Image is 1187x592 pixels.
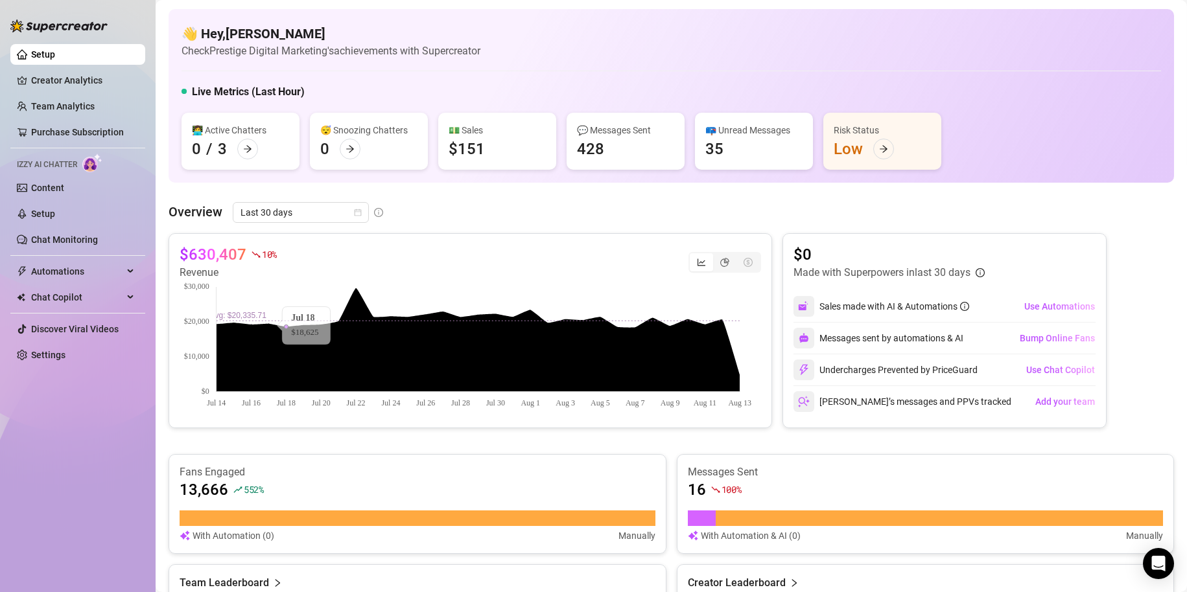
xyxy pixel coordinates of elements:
span: Chat Copilot [31,287,123,308]
div: Undercharges Prevented by PriceGuard [793,359,978,380]
div: 428 [577,139,604,159]
span: Use Chat Copilot [1026,365,1095,375]
span: arrow-right [346,144,355,154]
img: svg%3e [799,333,809,343]
h5: Live Metrics (Last Hour) [192,84,305,100]
span: 100 % [722,483,742,495]
span: fall [711,485,720,494]
img: svg%3e [180,529,190,543]
article: Manually [1126,529,1163,543]
span: arrow-right [879,144,888,154]
div: 3 [218,139,227,159]
span: calendar [354,209,362,216]
div: Messages sent by automations & AI [793,328,963,348]
div: 👩‍💻 Active Chatters [192,123,289,137]
article: Overview [169,202,222,222]
button: Bump Online Fans [1019,328,1096,348]
article: $0 [793,244,985,265]
img: logo-BBDzfeDw.svg [10,19,108,32]
div: 📪 Unread Messages [705,123,803,137]
span: line-chart [697,258,706,267]
span: info-circle [374,208,383,217]
div: 0 [320,139,329,159]
button: Use Chat Copilot [1026,359,1096,380]
a: Settings [31,350,65,360]
div: 💬 Messages Sent [577,123,674,137]
span: Automations [31,261,123,282]
span: Izzy AI Chatter [17,159,77,171]
span: Last 30 days [241,203,361,222]
span: rise [233,485,242,494]
div: Open Intercom Messenger [1143,548,1174,579]
a: Creator Analytics [31,70,135,91]
article: 16 [688,479,706,500]
article: Manually [618,529,655,543]
img: svg%3e [688,529,698,543]
img: Chat Copilot [17,293,25,302]
article: $630,407 [180,244,246,265]
div: 💵 Sales [449,123,546,137]
a: Discover Viral Videos [31,324,119,334]
span: dollar-circle [744,258,753,267]
span: Add your team [1035,396,1095,407]
span: 10 % [262,248,277,260]
span: thunderbolt [17,266,27,277]
img: svg%3e [798,396,810,407]
span: info-circle [976,268,985,277]
article: Team Leaderboard [180,575,269,591]
span: 552 % [244,483,264,495]
button: Use Automations [1024,296,1096,317]
article: With Automation (0) [193,529,274,543]
div: segmented control [688,252,761,273]
a: Setup [31,49,55,60]
div: Risk Status [834,123,931,137]
div: Sales made with AI & Automations [819,299,969,313]
div: $151 [449,139,485,159]
div: [PERSON_NAME]’s messages and PPVs tracked [793,391,1011,412]
div: 😴 Snoozing Chatters [320,123,417,137]
article: Fans Engaged [180,465,655,479]
a: Content [31,183,64,193]
a: Chat Monitoring [31,234,98,245]
span: info-circle [960,302,969,311]
article: Made with Superpowers in last 30 days [793,265,970,280]
article: 13,666 [180,479,228,500]
img: svg%3e [798,364,810,376]
span: Use Automations [1024,301,1095,312]
article: Check Prestige Digital Marketing's achievements with Supercreator [182,43,480,59]
h4: 👋 Hey, [PERSON_NAME] [182,25,480,43]
span: arrow-right [243,144,252,154]
a: Team Analytics [31,101,95,111]
article: With Automation & AI (0) [701,529,801,543]
a: Purchase Subscription [31,127,124,137]
span: pie-chart [720,258,729,267]
div: 35 [705,139,723,159]
span: fall [252,250,261,259]
article: Revenue [180,265,277,280]
article: Creator Leaderboard [688,575,786,591]
a: Setup [31,209,55,219]
span: Bump Online Fans [1020,333,1095,343]
img: svg%3e [798,301,810,312]
span: right [273,575,282,591]
div: 0 [192,139,201,159]
article: Messages Sent [688,465,1164,479]
span: right [790,575,799,591]
button: Add your team [1035,391,1096,412]
img: AI Chatter [82,154,102,172]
